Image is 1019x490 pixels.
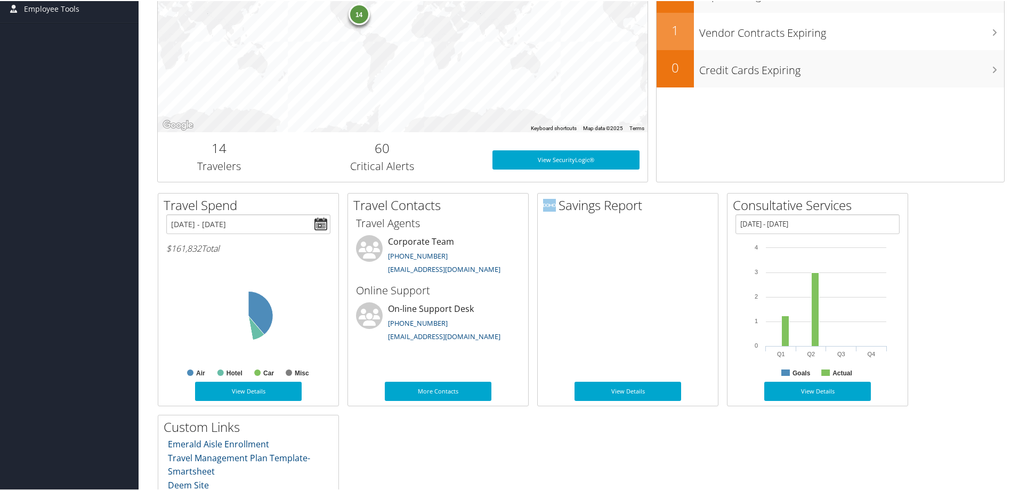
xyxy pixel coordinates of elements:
[351,234,525,278] li: Corporate Team
[160,117,196,131] a: Open this area in Google Maps (opens a new window)
[166,242,201,253] span: $161,832
[196,368,205,376] text: Air
[543,198,556,211] img: domo-logo.png
[657,20,694,38] h2: 1
[755,292,758,299] tspan: 2
[755,268,758,274] tspan: 3
[388,250,448,260] a: [PHONE_NUMBER]
[168,451,310,477] a: Travel Management Plan Template- Smartsheet
[777,350,785,356] text: Q1
[195,381,302,400] a: View Details
[837,350,845,356] text: Q3
[764,381,871,400] a: View Details
[543,195,718,213] h2: Savings Report
[160,117,196,131] img: Google
[348,2,369,23] div: 14
[295,368,309,376] text: Misc
[385,381,491,400] a: More Contacts
[356,215,520,230] h3: Travel Agents
[699,19,1004,39] h3: Vendor Contracts Expiring
[657,58,694,76] h2: 0
[733,195,908,213] h2: Consultative Services
[832,368,852,376] text: Actual
[166,242,330,253] h6: Total
[531,124,577,131] button: Keyboard shortcuts
[164,417,338,435] h2: Custom Links
[288,138,476,156] h2: 60
[168,437,269,449] a: Emerald Aisle Enrollment
[351,301,525,345] li: On-line Support Desk
[699,57,1004,77] h3: Credit Cards Expiring
[583,124,623,130] span: Map data ©2025
[288,158,476,173] h3: Critical Alerts
[388,263,500,273] a: [EMAIL_ADDRESS][DOMAIN_NAME]
[575,381,681,400] a: View Details
[388,317,448,327] a: [PHONE_NUMBER]
[168,478,209,490] a: Deem Site
[629,124,644,130] a: Terms (opens in new tab)
[755,317,758,323] tspan: 1
[388,331,500,340] a: [EMAIL_ADDRESS][DOMAIN_NAME]
[356,282,520,297] h3: Online Support
[166,138,272,156] h2: 14
[657,49,1004,86] a: 0Credit Cards Expiring
[166,158,272,173] h3: Travelers
[353,195,528,213] h2: Travel Contacts
[164,195,338,213] h2: Travel Spend
[755,243,758,250] tspan: 4
[227,368,242,376] text: Hotel
[492,149,640,168] a: View SecurityLogic®
[792,368,811,376] text: Goals
[657,12,1004,49] a: 1Vendor Contracts Expiring
[263,368,274,376] text: Car
[807,350,815,356] text: Q2
[867,350,875,356] text: Q4
[755,341,758,348] tspan: 0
